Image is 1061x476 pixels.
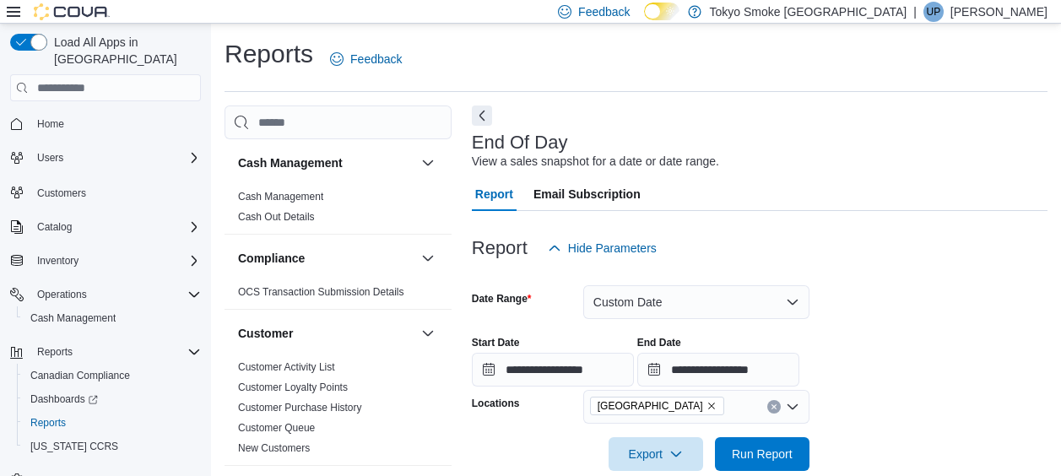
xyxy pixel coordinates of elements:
img: Cova [34,3,110,20]
a: Customers [30,183,93,203]
button: Open list of options [786,400,799,414]
span: Users [37,151,63,165]
button: Home [3,111,208,136]
button: Hide Parameters [541,231,663,265]
span: Users [30,148,201,168]
span: Canadian Compliance [30,369,130,382]
div: Unike Patel [923,2,944,22]
a: Customer Queue [238,422,315,434]
a: Customer Purchase History [238,402,362,414]
span: UP [927,2,941,22]
h3: Report [472,238,528,258]
span: Feedback [578,3,630,20]
input: Press the down key to open a popover containing a calendar. [637,353,799,387]
span: Cash Out Details [238,210,315,224]
button: Operations [3,283,208,306]
span: Cash Management [238,190,323,203]
span: Reports [37,345,73,359]
span: Cash Management [30,311,116,325]
h1: Reports [225,37,313,71]
span: [GEOGRAPHIC_DATA] [598,398,703,414]
span: Catalog [30,217,201,237]
a: Feedback [323,42,409,76]
button: Users [3,146,208,170]
a: Customer Loyalty Points [238,381,348,393]
span: Dark Mode [644,20,645,21]
button: Catalog [30,217,78,237]
a: Dashboards [17,387,208,411]
span: Washington CCRS [24,436,201,457]
span: Load All Apps in [GEOGRAPHIC_DATA] [47,34,201,68]
a: Canadian Compliance [24,365,137,386]
p: Tokyo Smoke [GEOGRAPHIC_DATA] [710,2,907,22]
button: Cash Management [238,154,414,171]
span: OCS Transaction Submission Details [238,285,404,299]
button: Inventory [30,251,85,271]
label: Locations [472,397,520,410]
button: Run Report [715,437,809,471]
span: Customer Queue [238,421,315,435]
span: Reports [30,342,201,362]
button: Inventory [3,249,208,273]
span: Customers [37,187,86,200]
span: Operations [37,288,87,301]
input: Dark Mode [644,3,679,20]
input: Press the down key to open a popover containing a calendar. [472,353,634,387]
a: Dashboards [24,389,105,409]
span: Canadian Compliance [24,365,201,386]
a: [US_STATE] CCRS [24,436,125,457]
button: Operations [30,284,94,305]
button: Canadian Compliance [17,364,208,387]
span: Dashboards [24,389,201,409]
label: Date Range [472,292,532,306]
button: Users [30,148,70,168]
label: End Date [637,336,681,349]
button: [US_STATE] CCRS [17,435,208,458]
button: Next [472,105,492,126]
span: Hide Parameters [568,240,657,257]
span: Customers [30,181,201,203]
button: Compliance [418,248,438,268]
label: Start Date [472,336,520,349]
a: Cash Management [238,191,323,203]
h3: Cash Management [238,154,343,171]
button: Catalog [3,215,208,239]
h3: Compliance [238,250,305,267]
a: OCS Transaction Submission Details [238,286,404,298]
a: Home [30,114,71,134]
span: Run Report [732,446,793,462]
span: Report [475,177,513,211]
span: Export [619,437,693,471]
span: Home [30,113,201,134]
button: Clear input [767,400,781,414]
span: [US_STATE] CCRS [30,440,118,453]
div: Compliance [225,282,452,309]
h3: Customer [238,325,293,342]
button: Reports [30,342,79,362]
div: Customer [225,357,452,465]
span: Operations [30,284,201,305]
div: Cash Management [225,187,452,234]
span: Inventory [37,254,78,268]
button: Cash Management [418,153,438,173]
span: Catalog [37,220,72,234]
span: Home [37,117,64,131]
button: Customer [238,325,414,342]
span: Feedback [350,51,402,68]
div: View a sales snapshot for a date or date range. [472,153,719,170]
span: Customer Purchase History [238,401,362,414]
a: Cash Management [24,308,122,328]
button: Custom Date [583,285,809,319]
span: Dashboards [30,392,98,406]
button: Customer [418,323,438,343]
button: Export [609,437,703,471]
a: Customer Activity List [238,361,335,373]
span: Customer Loyalty Points [238,381,348,394]
span: Email Subscription [533,177,641,211]
span: Reports [24,413,201,433]
span: Cash Management [24,308,201,328]
button: Reports [3,340,208,364]
span: Customer Activity List [238,360,335,374]
a: Reports [24,413,73,433]
p: | [913,2,917,22]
